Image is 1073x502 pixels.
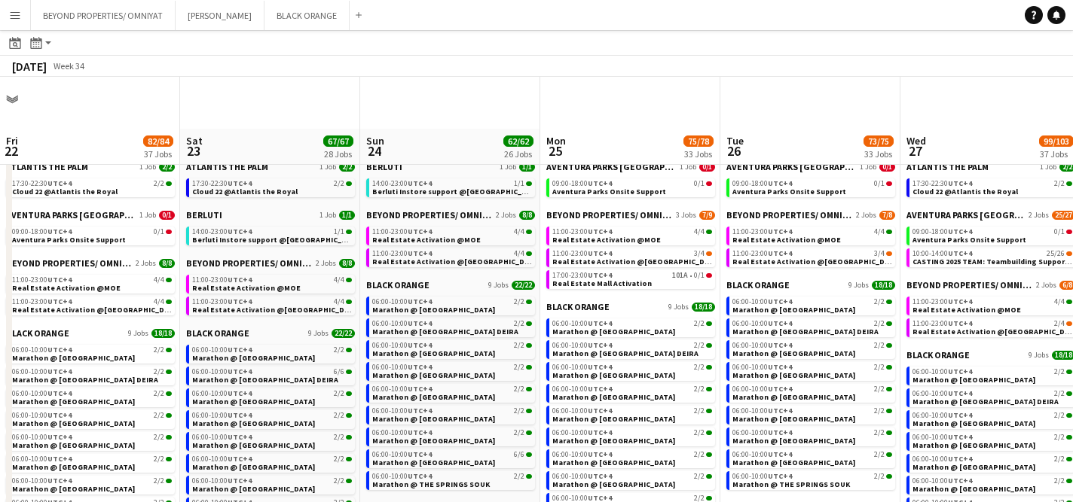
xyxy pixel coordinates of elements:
[546,301,715,312] a: BLACK ORANGE9 Jobs18/18
[372,228,432,236] span: 11:00-23:00
[408,248,432,258] span: UTC+4
[913,367,1072,384] a: 06:00-10:00UTC+42/2Marathon @ [GEOGRAPHIC_DATA]
[588,340,612,350] span: UTC+4
[732,364,792,371] span: 06:00-10:00
[6,327,175,339] a: BLACK ORANGE9 Jobs18/18
[6,327,69,339] span: BLACK ORANGE
[588,318,612,328] span: UTC+4
[228,275,252,284] span: UTC+4
[672,272,688,279] span: 101A
[726,209,853,221] span: BEYOND PROPERTIES/ OMNIYAT
[228,345,252,354] span: UTC+4
[6,161,175,209] div: ATLANTIS THE PALM1 Job2/217:30-22:30UTC+42/2Cloud 22 @Atlantis the Royal
[12,180,72,187] span: 17:30-22:30
[906,349,970,361] span: BLACK ORANGE
[768,227,792,236] span: UTC+4
[372,318,532,336] a: 06:00-10:00UTC+42/2Marathon @ [GEOGRAPHIC_DATA] DEIRA
[334,276,344,284] span: 4/4
[6,161,175,172] a: ATLANTIS THE PALM1 Job2/2
[726,209,895,279] div: BEYOND PROPERTIES/ OMNIYAT2 Jobs7/811:00-23:00UTC+44/4Real Estate Activation @MOE11:00-23:00UTC+4...
[372,235,481,245] span: Real Estate Activation @MOE
[913,318,1072,336] a: 11:00-23:00UTC+42/4Real Estate Activation @[GEOGRAPHIC_DATA]
[552,318,712,336] a: 06:00-10:00UTC+42/2Marathon @ [GEOGRAPHIC_DATA]
[879,163,895,172] span: 0/1
[334,368,344,376] span: 6/6
[192,367,352,384] a: 06:00-10:00UTC+46/6Marathon @ [GEOGRAPHIC_DATA] DEIRA
[339,259,355,268] span: 8/8
[372,342,432,349] span: 06:00-10:00
[192,298,252,306] span: 11:00-23:00
[906,209,1026,221] span: AVENTURA PARKS DUBAI
[552,180,612,187] span: 09:00-18:00
[176,1,264,30] button: [PERSON_NAME]
[726,161,895,209] div: AVENTURA PARKS [GEOGRAPHIC_DATA]1 Job0/109:00-18:00UTC+40/1Aventura Parks Onsite Support
[680,163,696,172] span: 1 Job
[159,259,175,268] span: 8/8
[192,305,360,315] span: Real Estate Activation @Nakheel mall
[1054,228,1065,236] span: 0/1
[1054,180,1065,187] span: 2/2
[768,178,792,188] span: UTC+4
[552,342,612,349] span: 06:00-10:00
[552,362,712,379] a: 06:00-10:00UTC+42/2Marathon @ [GEOGRAPHIC_DATA]
[186,327,355,339] a: BLACK ORANGE9 Jobs22/22
[372,227,532,244] a: 11:00-23:00UTC+44/4Real Estate Activation @MOE
[12,227,172,244] a: 09:00-18:00UTC+40/1Aventura Parks Onsite Support
[552,278,652,288] span: Real Estate Mall Activation
[6,257,133,269] span: BEYOND PROPERTIES/ OMNIYAT
[552,227,712,244] a: 11:00-23:00UTC+44/4Real Estate Activation @MOE
[500,163,516,172] span: 1 Job
[319,211,336,220] span: 1 Job
[128,329,148,338] span: 9 Jobs
[6,257,175,327] div: BEYOND PROPERTIES/ OMNIYAT2 Jobs8/811:00-23:00UTC+44/4Real Estate Activation @MOE11:00-23:00UTC+4...
[874,298,885,306] span: 2/2
[192,276,252,284] span: 11:00-23:00
[732,348,855,358] span: Marathon @ FESTIVAL CITY MALL
[588,270,612,280] span: UTC+4
[948,248,972,258] span: UTC+4
[154,298,164,306] span: 4/4
[552,187,666,196] span: Aventura Parks Onsite Support
[874,342,885,349] span: 2/2
[1054,368,1065,376] span: 2/2
[913,187,1018,196] span: Cloud 22 @Atlantis the Royal
[192,345,352,362] a: 06:00-10:00UTC+42/2Marathon @ [GEOGRAPHIC_DATA]
[848,281,869,290] span: 9 Jobs
[372,327,518,336] span: Marathon @ CITY CENTRE DEIRA
[768,297,792,306] span: UTC+4
[192,368,252,376] span: 06:00-10:00
[366,209,535,221] a: BEYOND PROPERTIES/ OMNIYAT2 Jobs8/8
[668,303,689,312] span: 9 Jobs
[192,235,362,245] span: Berluti Instore support @Dubai Mall
[12,276,72,284] span: 11:00-23:00
[366,279,535,291] a: BLACK ORANGE9 Jobs22/22
[372,187,543,196] span: Berluti Instore support @Dubai Mall
[913,368,972,376] span: 06:00-10:00
[47,275,72,284] span: UTC+4
[372,250,432,257] span: 11:00-23:00
[732,248,892,266] a: 11:00-23:00UTC+43/4Real Estate Activation @[GEOGRAPHIC_DATA]
[186,161,268,172] span: ATLANTIS THE PALM
[588,362,612,372] span: UTC+4
[552,248,712,266] a: 11:00-23:00UTC+43/4Real Estate Activation @[GEOGRAPHIC_DATA]
[339,163,355,172] span: 2/2
[726,161,857,172] span: AVENTURA PARKS DUBAI
[372,257,540,266] span: Real Estate Activation @Nakheel mall
[514,298,524,306] span: 2/2
[47,345,72,354] span: UTC+4
[136,259,156,268] span: 2 Jobs
[12,353,135,363] span: Marathon @ DUBAI HILLS MALL
[228,297,252,306] span: UTC+4
[186,327,249,339] span: BLACK ORANGE
[948,178,972,188] span: UTC+4
[726,279,895,291] a: BLACK ORANGE9 Jobs18/18
[408,227,432,236] span: UTC+4
[732,180,792,187] span: 09:00-18:00
[913,305,1021,315] span: Real Estate Activation @MOE
[514,320,524,327] span: 2/2
[732,320,792,327] span: 06:00-10:00
[732,178,892,196] a: 09:00-18:00UTC+40/1Aventura Parks Onsite Support
[192,228,252,236] span: 14:00-23:00
[151,329,175,338] span: 18/18
[47,227,72,236] span: UTC+4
